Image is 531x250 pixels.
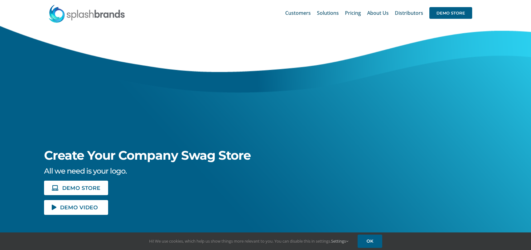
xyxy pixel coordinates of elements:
span: DEMO STORE [429,7,472,19]
a: Distributors [395,3,423,23]
span: All we need is your logo. [44,166,127,175]
a: DEMO STORE [44,181,108,195]
span: Create Your Company Swag Store [44,148,251,163]
span: About Us [367,10,389,15]
a: Customers [285,3,311,23]
span: Solutions [317,10,339,15]
span: Customers [285,10,311,15]
a: Pricing [345,3,361,23]
a: DEMO STORE [429,3,472,23]
span: Hi! We use cookies, which help us show things more relevant to you. You can disable this in setti... [149,238,348,244]
span: Pricing [345,10,361,15]
span: DEMO STORE [62,185,100,191]
a: Settings [331,238,348,244]
img: SplashBrands.com Logo [48,4,125,23]
a: OK [358,235,382,248]
span: DEMO VIDEO [60,205,98,210]
span: Distributors [395,10,423,15]
nav: Main Menu [285,3,472,23]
